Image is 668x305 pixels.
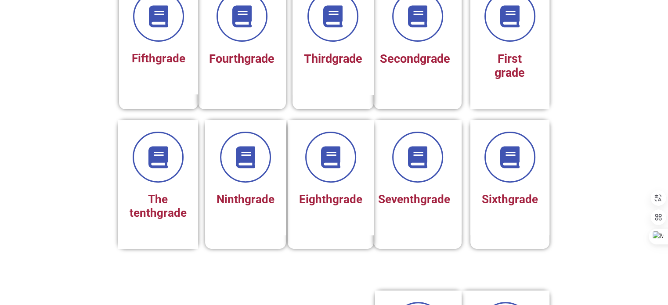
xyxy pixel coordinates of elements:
font: Sixth [482,193,508,206]
font: Seventh [378,193,420,206]
a: grade [157,206,187,219]
font: Eighth [299,193,332,206]
a: grade [245,193,274,206]
font: Ninth [217,193,245,206]
font: First grade [495,52,525,80]
a: grade [332,193,362,206]
font: Third [304,52,332,66]
a: grade [508,193,538,206]
a: grade [244,52,274,66]
a: grade [420,52,450,66]
a: grade [155,52,185,65]
a: grade [332,52,362,66]
a: grade [420,193,450,206]
font: The tenth [130,193,168,219]
font: Second [380,52,420,66]
font: Fifth [132,52,155,65]
font: Fourth [209,52,244,66]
